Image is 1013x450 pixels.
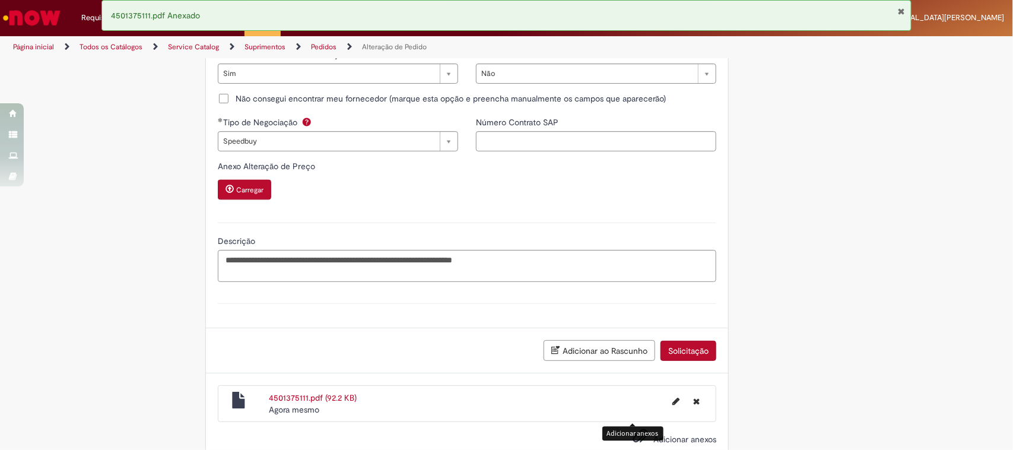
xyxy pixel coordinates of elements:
[218,118,223,122] span: Obrigatório Preenchido
[218,179,271,199] button: Carregar anexo de Anexo Alteração de Preço
[544,340,655,361] button: Adicionar ao Rascunho
[244,42,285,52] a: Suprimentos
[80,42,142,52] a: Todos os Catálogos
[81,12,123,24] span: Requisições
[884,12,1004,23] span: [MEDICAL_DATA][PERSON_NAME]
[269,404,319,415] span: Agora mesmo
[223,117,300,128] span: Tipo de Negociação
[269,404,319,415] time: 28/08/2025 10:28:39
[9,36,666,58] ul: Trilhas de página
[1,6,62,30] img: ServiceNow
[481,64,692,83] span: Não
[660,341,716,361] button: Solicitação
[223,64,434,83] span: Sim
[897,7,905,16] button: Fechar Notificação
[686,392,707,411] button: Excluir 4501375111.pdf
[653,434,716,445] span: Adicionar anexos
[300,117,314,126] span: Ajuda para Tipo de Negociação
[218,236,258,246] span: Descrição
[269,392,357,403] a: 4501375111.pdf (92.2 KB)
[476,131,716,151] input: Número Contrato SAP
[218,161,317,172] span: Anexo Alteração de Preço
[311,42,336,52] a: Pedidos
[476,117,561,128] span: Número Contrato SAP
[13,42,54,52] a: Página inicial
[362,42,427,52] a: Alteração de Pedido
[223,132,434,151] span: Speedbuy
[168,42,219,52] a: Service Catalog
[236,185,263,195] small: Carregar
[602,426,663,440] div: Adicionar anexos
[665,392,687,411] button: Editar nome de arquivo 4501375111.pdf
[218,250,716,283] textarea: Descrição
[236,93,666,104] span: Não consegui encontrar meu fornecedor (marque esta opção e preencha manualmente os campos que apa...
[111,10,200,21] span: 4501375111.pdf Anexado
